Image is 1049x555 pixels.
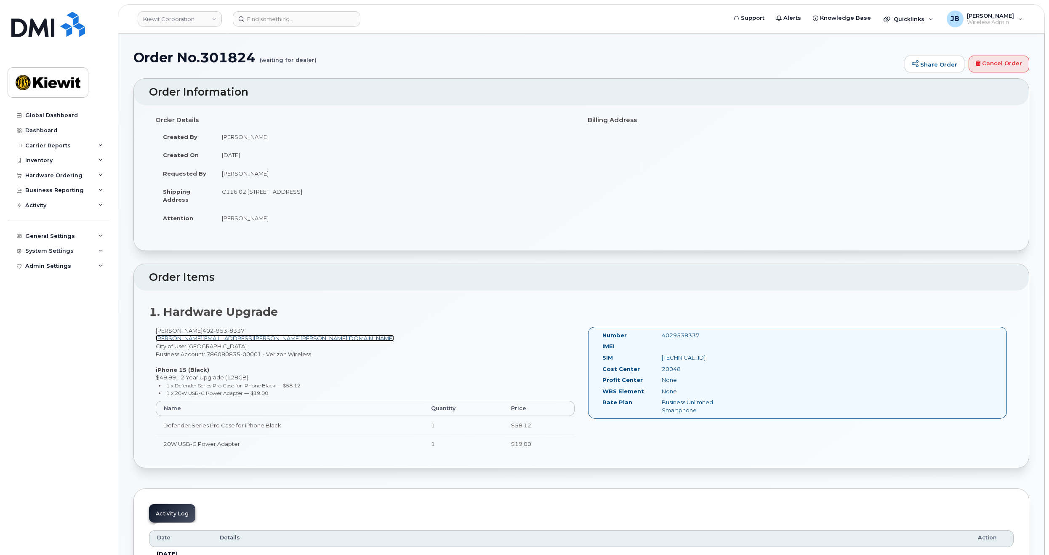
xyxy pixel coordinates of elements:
[655,398,739,414] div: Business Unlimited Smartphone
[156,366,209,373] strong: iPhone 15 (Black)
[602,398,632,406] label: Rate Plan
[149,305,278,319] strong: 1. Hardware Upgrade
[503,401,575,416] th: Price
[149,272,1014,283] h2: Order Items
[588,117,1007,124] h4: Billing Address
[423,401,503,416] th: Quantity
[655,365,739,373] div: 20048
[202,327,245,334] span: 402
[602,342,615,350] label: IMEI
[905,56,964,72] a: Share Order
[967,12,1014,19] span: [PERSON_NAME]
[214,209,575,227] td: [PERSON_NAME]
[166,382,301,389] small: 1 x Defender Series Pro Case for iPhone Black — $58.12
[156,435,423,453] td: 20W USB-C Power Adapter
[503,416,575,435] td: $58.12
[503,435,575,453] td: $19.00
[214,146,575,164] td: [DATE]
[894,16,924,22] span: Quicklinks
[149,327,581,460] div: [PERSON_NAME] City of Use: [GEOGRAPHIC_DATA] Business Account: 786080835-00001 - Verizon Wireless...
[220,534,240,542] span: Details
[156,401,423,416] th: Name
[149,86,1014,98] h2: Order Information
[423,435,503,453] td: 1
[157,534,170,542] span: Date
[655,331,739,339] div: 4029538337
[1012,518,1043,549] iframe: Messenger Launcher
[950,14,959,24] span: JB
[423,416,503,435] td: 1
[807,10,877,27] a: Knowledge Base
[163,152,199,158] strong: Created On
[655,376,739,384] div: None
[156,335,394,342] a: [PERSON_NAME][EMAIL_ADDRESS][PERSON_NAME][PERSON_NAME][DOMAIN_NAME]
[970,530,1014,547] th: Action
[133,50,900,65] h1: Order No.301824
[655,354,739,362] div: [TECHNICAL_ID]
[163,215,193,221] strong: Attention
[655,387,739,395] div: None
[941,11,1029,27] div: Jonathan Barfield
[969,56,1029,72] a: Cancel Order
[770,10,807,27] a: Alerts
[602,331,627,339] label: Number
[820,14,871,22] span: Knowledge Base
[166,390,268,396] small: 1 x 20W USB-C Power Adapter — $19.00
[602,376,643,384] label: Profit Center
[214,327,227,334] span: 953
[214,182,575,208] td: C116.02 [STREET_ADDRESS]
[214,128,575,146] td: [PERSON_NAME]
[163,133,197,140] strong: Created By
[163,170,206,177] strong: Requested By
[227,327,245,334] span: 8337
[741,14,764,22] span: Support
[260,50,317,63] small: (waiting for dealer)
[967,19,1014,26] span: Wireless Admin
[156,416,423,435] td: Defender Series Pro Case for iPhone Black
[155,117,575,124] h4: Order Details
[163,188,190,203] strong: Shipping Address
[602,354,613,362] label: SIM
[233,11,360,27] input: Find something...
[728,10,770,27] a: Support
[602,365,640,373] label: Cost Center
[602,387,644,395] label: WBS Element
[138,11,222,27] a: Kiewit Corporation
[783,14,801,22] span: Alerts
[214,164,575,183] td: [PERSON_NAME]
[878,11,939,27] div: Quicklinks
